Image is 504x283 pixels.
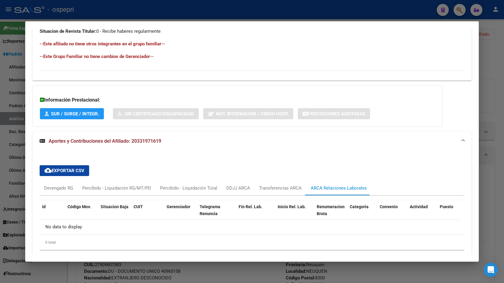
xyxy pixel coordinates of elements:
[68,204,91,209] span: Código Mov.
[437,200,467,227] datatable-header-cell: Puesto
[203,108,293,119] button: Not. Internacion / Censo Hosp.
[298,108,370,119] button: Prestaciones Auditadas
[311,185,367,191] div: ARCA Relaciones Laborales
[82,185,151,191] div: Percibido - Liquidación RG/MT/PD
[347,200,377,227] datatable-header-cell: Categoria
[275,200,314,227] datatable-header-cell: Inicio Rel. Lab.
[131,200,164,227] datatable-header-cell: CUIT
[40,235,464,250] div: 0 total
[164,200,197,227] datatable-header-cell: Gerenciador
[308,111,365,117] span: Prestaciones Auditadas
[44,168,84,173] span: Exportar CSV
[42,204,46,209] span: id
[51,111,99,117] span: SUR / SURGE / INTEGR.
[200,204,220,216] span: Telegrama Renuncia
[216,111,288,117] span: Not. Internacion / Censo Hosp.
[125,111,194,117] span: Sin Certificado Discapacidad
[239,204,262,209] span: Fin Rel. Lab.
[101,204,128,209] span: Situacion Baja
[40,200,65,227] datatable-header-cell: id
[377,200,407,227] datatable-header-cell: Convenio
[278,204,306,209] span: Inicio Rel. Lab.
[44,185,73,191] div: Devengado RG
[380,204,398,209] span: Convenio
[32,132,472,151] mat-expansion-panel-header: Aportes y Contribuciones del Afiliado: 20331971619
[40,29,96,34] strong: Situacion de Revista Titular:
[484,263,498,277] div: Open Intercom Messenger
[98,200,131,227] datatable-header-cell: Situacion Baja
[440,204,453,209] span: Puesto
[40,41,464,47] h4: --Este afiliado no tiene otros integrantes en el grupo familiar--
[317,204,345,216] span: Renumeracion Bruta
[160,185,217,191] div: Percibido - Liquidación Total
[259,185,302,191] div: Transferencias ARCA
[44,167,52,174] mat-icon: cloud_download
[40,53,464,60] h4: --Este Grupo Familiar no tiene cambios de Gerenciador--
[40,96,435,104] h3: Información Prestacional:
[40,29,161,34] span: 0 - Recibe haberes regularmente
[40,165,89,176] button: Exportar CSV
[167,204,190,209] span: Gerenciador
[134,204,143,209] span: CUIT
[32,151,472,264] div: Aportes y Contribuciones del Afiliado: 20331971619
[350,204,369,209] span: Categoria
[314,200,347,227] datatable-header-cell: Renumeracion Bruta
[49,138,161,144] span: Aportes y Contribuciones del Afiliado: 20331971619
[113,108,199,119] button: Sin Certificado Discapacidad
[65,200,98,227] datatable-header-cell: Código Mov.
[197,200,236,227] datatable-header-cell: Telegrama Renuncia
[407,200,437,227] datatable-header-cell: Actividad
[226,185,250,191] div: DDJJ ARCA
[40,220,460,235] div: No data to display
[40,108,104,119] button: SUR / SURGE / INTEGR.
[236,200,275,227] datatable-header-cell: Fin Rel. Lab.
[410,204,428,209] span: Actividad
